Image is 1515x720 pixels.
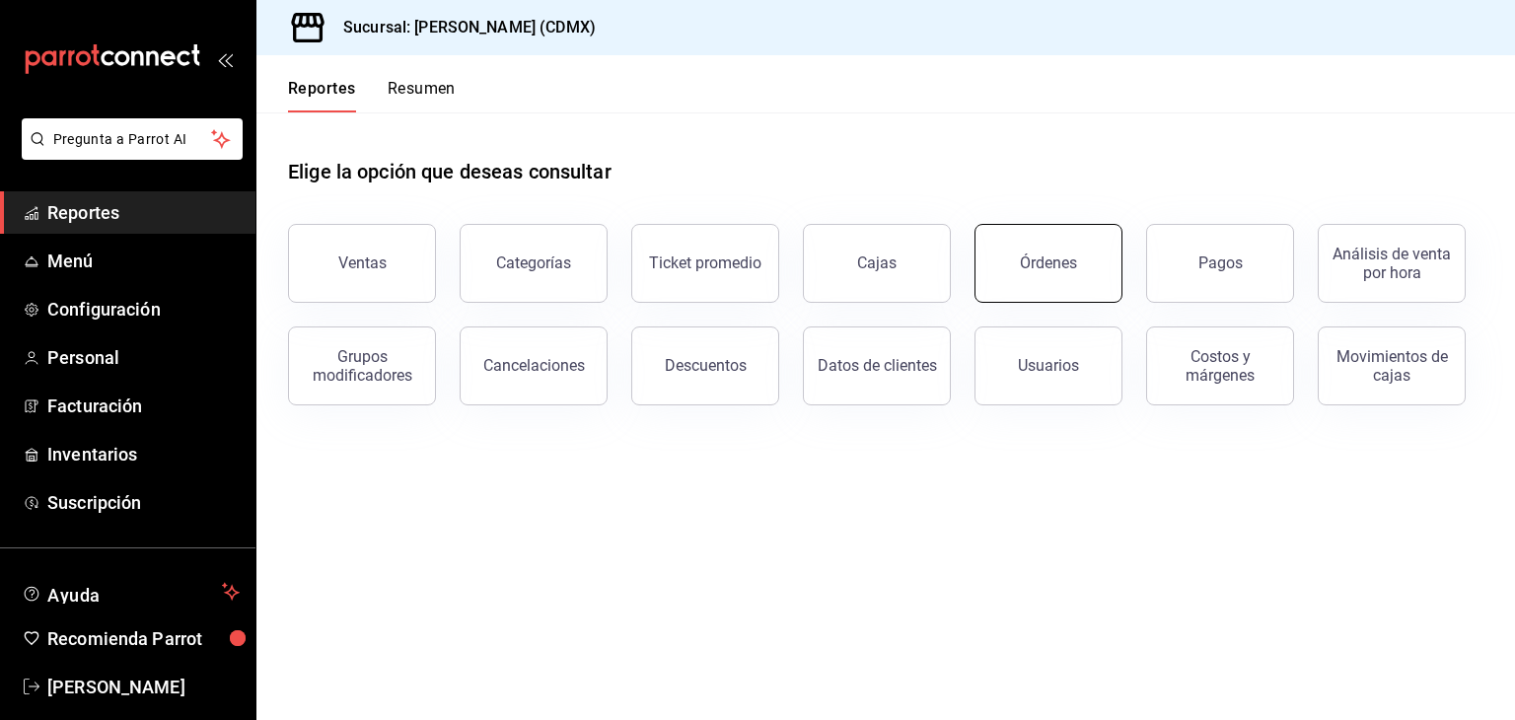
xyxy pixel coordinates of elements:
[496,253,571,272] div: Categorías
[301,347,423,385] div: Grupos modificadores
[803,224,951,303] a: Cajas
[818,356,937,375] div: Datos de clientes
[217,51,233,67] button: open_drawer_menu
[460,224,608,303] button: Categorías
[288,326,436,405] button: Grupos modificadores
[1020,253,1077,272] div: Órdenes
[288,79,456,112] div: navigation tabs
[53,129,212,150] span: Pregunta a Parrot AI
[47,580,214,604] span: Ayuda
[47,248,240,274] span: Menú
[857,252,898,275] div: Cajas
[803,326,951,405] button: Datos de clientes
[1331,347,1453,385] div: Movimientos de cajas
[47,296,240,323] span: Configuración
[327,16,596,39] h3: Sucursal: [PERSON_NAME] (CDMX)
[665,356,747,375] div: Descuentos
[47,441,240,468] span: Inventarios
[288,79,356,112] button: Reportes
[1146,224,1294,303] button: Pagos
[338,253,387,272] div: Ventas
[649,253,761,272] div: Ticket promedio
[483,356,585,375] div: Cancelaciones
[47,344,240,371] span: Personal
[47,489,240,516] span: Suscripción
[288,157,612,186] h1: Elige la opción que deseas consultar
[1318,326,1466,405] button: Movimientos de cajas
[14,143,243,164] a: Pregunta a Parrot AI
[1018,356,1079,375] div: Usuarios
[288,224,436,303] button: Ventas
[1331,245,1453,282] div: Análisis de venta por hora
[47,674,240,700] span: [PERSON_NAME]
[460,326,608,405] button: Cancelaciones
[631,326,779,405] button: Descuentos
[47,199,240,226] span: Reportes
[1318,224,1466,303] button: Análisis de venta por hora
[388,79,456,112] button: Resumen
[1159,347,1281,385] div: Costos y márgenes
[631,224,779,303] button: Ticket promedio
[1198,253,1243,272] div: Pagos
[974,224,1122,303] button: Órdenes
[974,326,1122,405] button: Usuarios
[47,393,240,419] span: Facturación
[47,625,240,652] span: Recomienda Parrot
[1146,326,1294,405] button: Costos y márgenes
[22,118,243,160] button: Pregunta a Parrot AI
